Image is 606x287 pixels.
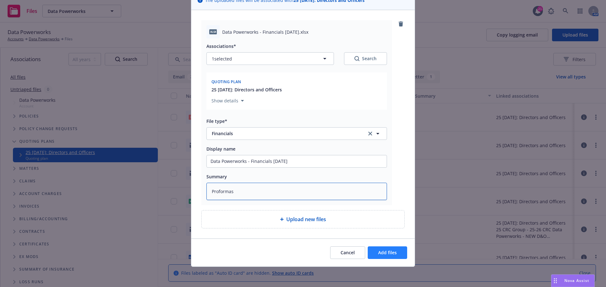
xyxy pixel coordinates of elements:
[206,183,387,200] textarea: Proformas
[206,52,334,65] button: 1selected
[551,274,595,287] button: Nova Assist
[212,130,358,137] span: Financials
[222,29,308,35] span: Data Powerworks - Financials [DATE].xlsx
[378,250,397,255] span: Add files
[206,118,227,124] span: File type*
[211,79,241,84] span: Quoting plan
[341,250,355,255] span: Cancel
[368,246,407,259] button: Add files
[201,210,405,228] div: Upload new files
[206,174,227,180] span: Summary
[564,278,589,283] span: Nova Assist
[206,43,236,49] span: Associations*
[354,55,377,62] div: Search
[209,29,217,34] span: xlsx
[330,246,365,259] button: Cancel
[286,215,326,223] span: Upload new files
[209,97,247,105] button: Show details
[206,127,387,140] button: Financialsclear selection
[397,20,405,28] a: remove
[354,56,359,61] svg: Search
[211,86,282,93] button: 25 [DATE]: Directors and Officers
[212,55,232,62] span: 1 selected
[207,155,387,167] input: Add display name here...
[366,130,374,137] a: clear selection
[551,275,559,287] div: Drag to move
[206,146,235,152] span: Display name
[344,52,387,65] button: SearchSearch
